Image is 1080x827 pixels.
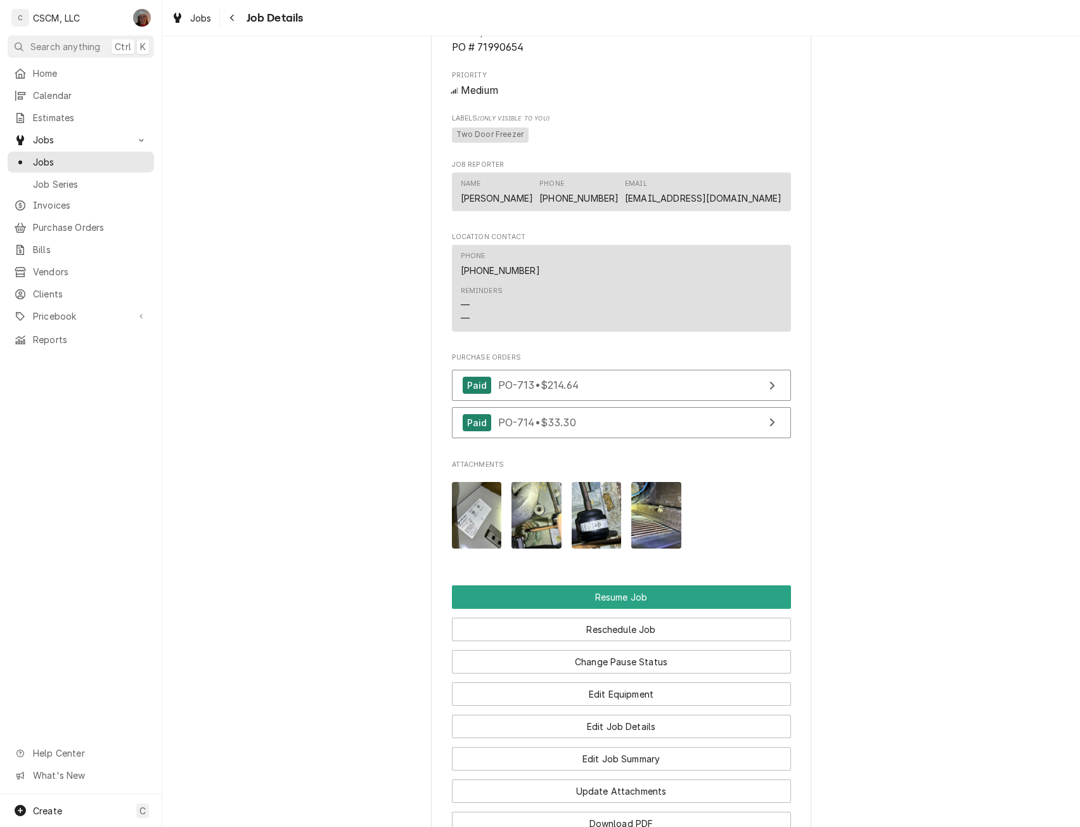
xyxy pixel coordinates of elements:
[477,115,549,122] span: (Only Visible to You)
[452,245,791,332] div: Contact
[8,129,154,150] a: Go to Jobs
[33,265,148,278] span: Vendors
[452,114,791,124] span: Labels
[8,283,154,304] a: Clients
[452,70,791,98] div: Priority
[8,152,154,173] a: Jobs
[452,232,791,337] div: Location Contact
[498,416,576,429] span: PO-714 • $33.30
[33,746,146,760] span: Help Center
[33,133,129,147] span: Jobs
[461,311,470,325] div: —
[452,70,791,81] span: Priority
[8,329,154,350] a: Reports
[8,261,154,282] a: Vendors
[452,482,502,549] img: IYjmzMu4Q5m5cNSnGR8w
[452,460,791,470] span: Attachments
[498,379,579,391] span: PO-713 • $214.64
[452,738,791,771] div: Button Group Row
[133,9,151,27] div: Dena Vecchetti's Avatar
[452,682,791,706] button: Edit Equipment
[452,472,791,559] span: Attachments
[139,804,146,817] span: C
[452,126,791,145] span: [object Object]
[33,89,148,102] span: Calendar
[8,306,154,327] a: Go to Pricebook
[539,193,619,204] a: [PHONE_NUMBER]
[8,107,154,128] a: Estimates
[30,40,100,53] span: Search anything
[140,40,146,53] span: K
[631,482,681,549] img: 3oTyZwflSEqbkbkUhQku
[33,243,148,256] span: Bills
[625,193,781,204] a: [EMAIL_ADDRESS][DOMAIN_NAME]
[33,111,148,124] span: Estimates
[33,11,80,25] div: CSCM, LLC
[452,114,791,145] div: [object Object]
[461,265,540,276] a: [PHONE_NUMBER]
[461,192,534,205] div: [PERSON_NAME]
[461,179,481,189] div: Name
[463,414,492,431] div: Paid
[8,174,154,195] a: Job Series
[463,377,492,394] div: Paid
[243,10,304,27] span: Job Details
[33,199,148,212] span: Invoices
[452,460,791,559] div: Attachments
[33,805,62,816] span: Create
[461,298,470,311] div: —
[8,85,154,106] a: Calendar
[452,232,791,242] span: Location Contact
[511,482,562,549] img: h1pqKufbQ2iM3KbfNAS1
[8,217,154,238] a: Purchase Orders
[8,36,154,58] button: Search anythingCtrlK
[8,195,154,216] a: Invoices
[8,743,154,764] a: Go to Help Center
[452,245,791,337] div: Location Contact List
[33,287,148,301] span: Clients
[625,179,781,204] div: Email
[452,370,791,401] a: View Purchase Order
[452,674,791,706] div: Button Group Row
[222,8,243,28] button: Navigate back
[461,179,534,204] div: Name
[452,747,791,771] button: Edit Job Summary
[452,650,791,674] button: Change Pause Status
[33,155,148,169] span: Jobs
[452,173,791,217] div: Job Reporter List
[8,63,154,84] a: Home
[452,127,529,143] span: Two Door Freezer
[461,251,485,261] div: Phone
[452,771,791,803] div: Button Group Row
[461,251,540,277] div: Phone
[539,179,564,189] div: Phone
[452,353,791,445] div: Purchase Orders
[33,178,148,191] span: Job Series
[190,11,212,25] span: Jobs
[452,83,791,98] div: Medium
[452,618,791,641] button: Reschedule Job
[8,239,154,260] a: Bills
[539,179,619,204] div: Phone
[452,160,791,217] div: Job Reporter
[452,609,791,641] div: Button Group Row
[452,173,791,211] div: Contact
[115,40,131,53] span: Ctrl
[452,353,791,363] span: Purchase Orders
[461,286,503,325] div: Reminders
[452,585,791,609] div: Button Group Row
[33,309,129,323] span: Pricebook
[452,706,791,738] div: Button Group Row
[625,179,647,189] div: Email
[452,585,791,609] button: Resume Job
[572,482,622,549] img: GhudV315QAKmIerZUD1y
[452,715,791,738] button: Edit Job Details
[8,765,154,786] a: Go to What's New
[452,83,791,98] span: Priority
[133,9,151,27] div: DV
[11,9,29,27] div: C
[33,67,148,80] span: Home
[452,160,791,170] span: Job Reporter
[452,641,791,674] div: Button Group Row
[33,769,146,782] span: What's New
